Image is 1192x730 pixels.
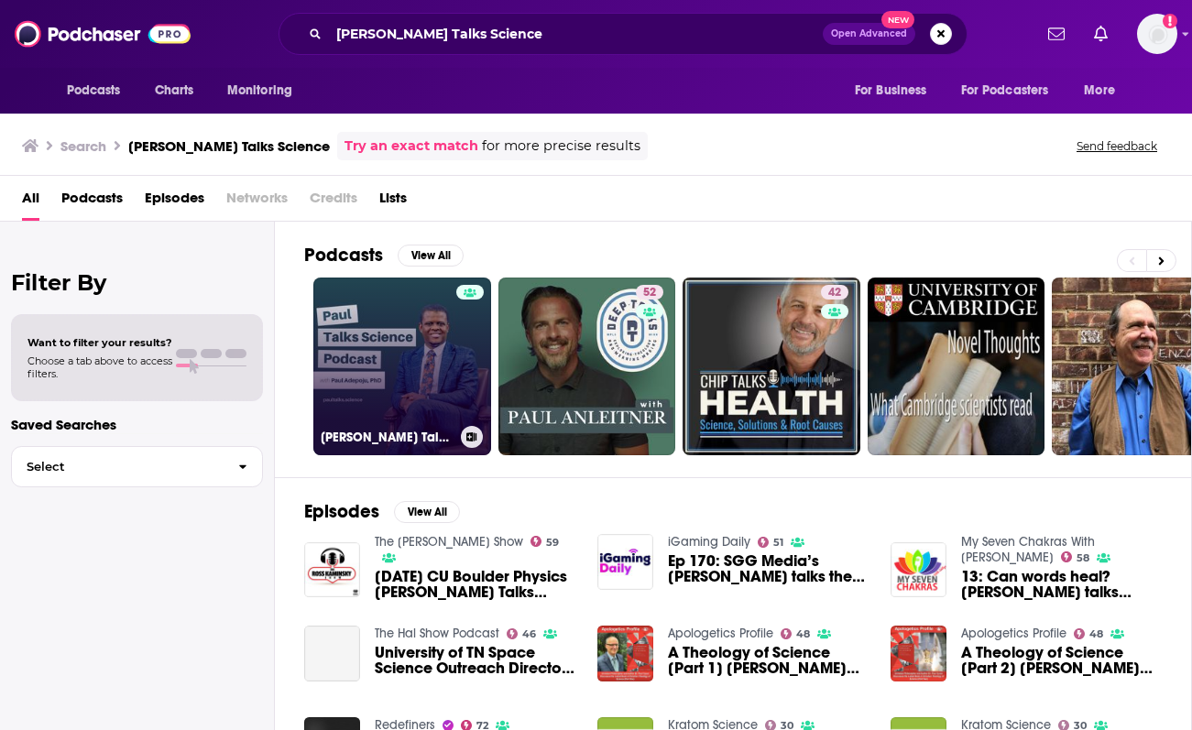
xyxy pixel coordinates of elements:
span: 52 [643,284,656,302]
svg: Add a profile image [1163,14,1177,28]
a: 48 [1074,628,1104,639]
span: Charts [155,78,194,104]
a: 52 [498,278,676,455]
button: Select [11,446,263,487]
span: Want to filter your results? [27,336,172,349]
a: The Ross Kaminsky Show [375,534,523,550]
a: All [22,183,39,221]
img: Ep 170: SGG Media’s Troy Paul talks the science and art of social media success [597,534,653,590]
span: Credits [310,183,357,221]
img: A Theology of Science [Part 1] Daniel Ray talks with Dr. Paul Tyson about his new book [597,626,653,681]
input: Search podcasts, credits, & more... [329,19,823,49]
a: Show notifications dropdown [1041,18,1072,49]
a: 48 [781,628,811,639]
a: My Seven Chakras With AJ [961,534,1095,565]
span: Ep 170: SGG Media’s [PERSON_NAME] talks the science and art of social media success [668,553,869,584]
span: Podcasts [67,78,121,104]
span: University of TN Space Science Outreach Director, [PERSON_NAME] talks all things "Solar Eclipse" [375,645,575,676]
a: A Theology of Science [Part 1] Daniel Ray talks with Dr. Paul Tyson about his new book [668,645,869,676]
span: A Theology of Science [Part 1] [PERSON_NAME] talks with [PERSON_NAME] about his new book [668,645,869,676]
h3: [PERSON_NAME] Talks Science [128,137,330,155]
span: 46 [522,630,536,638]
span: 48 [1089,630,1103,638]
a: 52 [636,285,663,300]
span: More [1084,78,1115,104]
a: Episodes [145,183,204,221]
a: A Theology of Science [Part 2] Daniel Ray talks with Dr. Paul Tyson about his new book [961,645,1162,676]
a: 42 [821,285,848,300]
a: [PERSON_NAME] Talks Science [313,278,491,455]
h2: Filter By [11,269,263,296]
span: Open Advanced [831,29,907,38]
a: University of TN Space Science Outreach Director, Paul Lewis talks all things "Solar Eclipse" [375,645,575,676]
button: Send feedback [1071,138,1163,154]
a: PodcastsView All [304,244,464,267]
a: Lists [379,183,407,221]
span: 48 [796,630,810,638]
button: open menu [54,73,145,108]
span: 72 [476,722,488,730]
img: 13: Can words heal? Arnaud Saint-Paul talks about the Science and Art behind it [891,542,946,598]
a: A Theology of Science [Part 2] Daniel Ray talks with Dr. Paul Tyson about his new book [891,626,946,681]
span: [DATE] CU Boulder Physics [PERSON_NAME] Talks SCIENCE! [375,569,575,600]
h3: Search [60,137,106,155]
img: User Profile [1137,14,1177,54]
div: Search podcasts, credits, & more... [279,13,968,55]
button: View All [394,501,460,523]
button: Show profile menu [1137,14,1177,54]
span: For Podcasters [961,78,1049,104]
span: 58 [1077,554,1089,562]
span: Logged in as yonahlieberman [1137,14,1177,54]
a: 10-01-21 CU Boulder Physics Professor Paul Beale Talks SCIENCE! [375,569,575,600]
h2: Episodes [304,500,379,523]
a: 59 [530,536,560,547]
a: Charts [143,73,205,108]
button: open menu [842,73,950,108]
img: 10-01-21 CU Boulder Physics Professor Paul Beale Talks SCIENCE! [304,542,360,598]
button: View All [398,245,464,267]
span: For Business [855,78,927,104]
a: Podcasts [61,183,123,221]
span: Monitoring [227,78,292,104]
h2: Podcasts [304,244,383,267]
span: for more precise results [482,136,640,157]
a: 13: Can words heal? Arnaud Saint-Paul talks about the Science and Art behind it [961,569,1162,600]
a: 42 [683,278,860,455]
h3: [PERSON_NAME] Talks Science [321,430,454,445]
p: Saved Searches [11,416,263,433]
span: Networks [226,183,288,221]
button: Open AdvancedNew [823,23,915,45]
a: Ep 170: SGG Media’s Troy Paul talks the science and art of social media success [668,553,869,584]
span: New [881,11,914,28]
a: 46 [507,628,537,639]
a: The Hal Show Podcast [375,626,499,641]
a: Try an exact match [344,136,478,157]
a: EpisodesView All [304,500,460,523]
a: Apologetics Profile [961,626,1066,641]
span: 42 [828,284,841,302]
a: Apologetics Profile [668,626,773,641]
a: University of TN Space Science Outreach Director, Paul Lewis talks all things "Solar Eclipse" [304,626,360,681]
span: 51 [773,539,783,547]
span: 59 [546,539,559,547]
span: 30 [781,722,793,730]
a: iGaming Daily [668,534,750,550]
a: 58 [1061,551,1090,562]
img: Podchaser - Follow, Share and Rate Podcasts [15,16,191,51]
button: open menu [949,73,1076,108]
button: open menu [214,73,316,108]
a: Show notifications dropdown [1087,18,1115,49]
span: Choose a tab above to access filters. [27,354,172,380]
button: open menu [1071,73,1138,108]
span: 13: Can words heal? [PERSON_NAME] talks about the Science and Art behind it [961,569,1162,600]
a: 51 [758,537,784,548]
